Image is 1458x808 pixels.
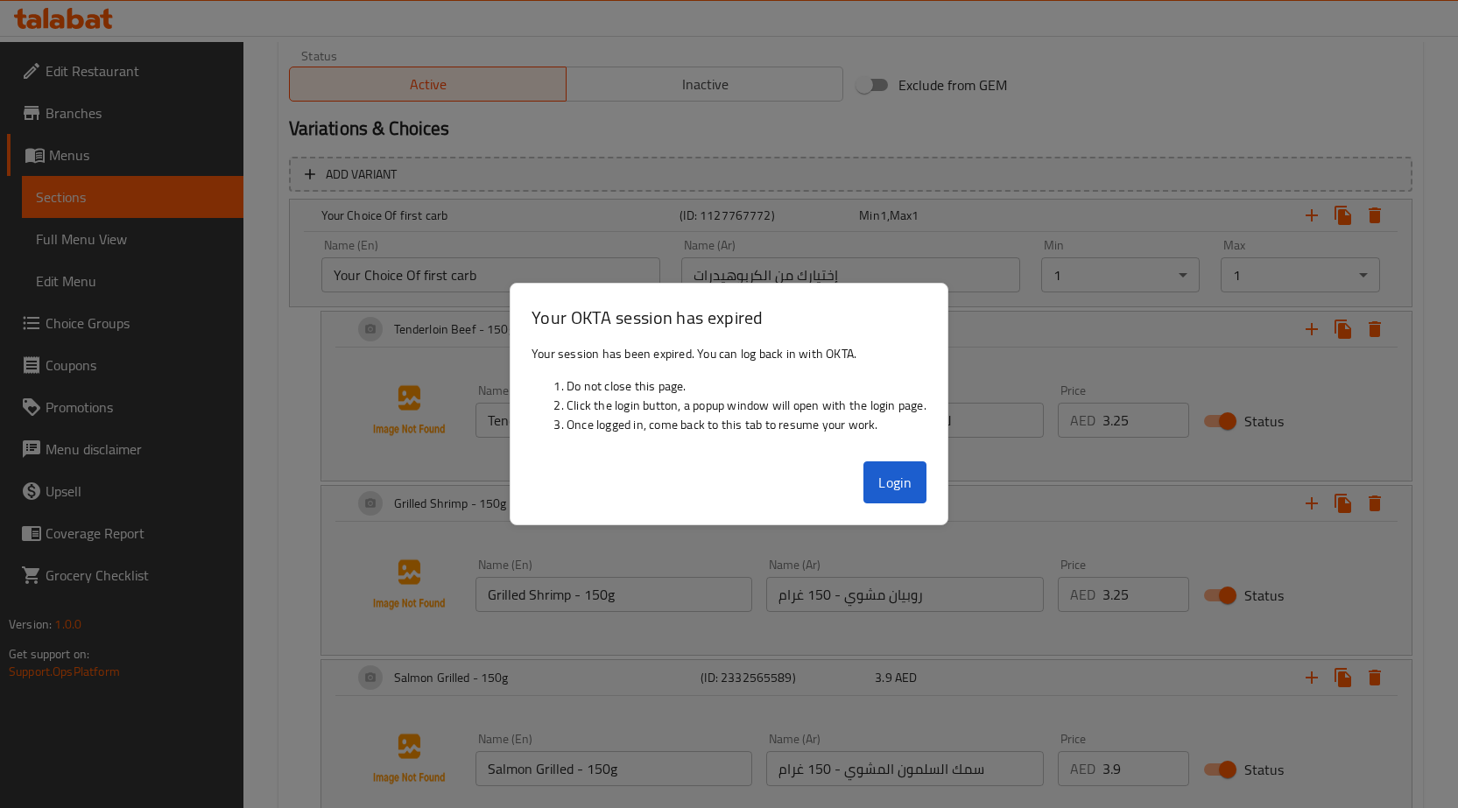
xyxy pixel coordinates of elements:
li: Do not close this page. [567,376,926,396]
div: Your session has been expired. You can log back in with OKTA. [511,337,947,454]
li: Click the login button, a popup window will open with the login page. [567,396,926,415]
h3: Your OKTA session has expired [532,305,926,330]
button: Login [863,461,926,503]
li: Once logged in, come back to this tab to resume your work. [567,415,926,434]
